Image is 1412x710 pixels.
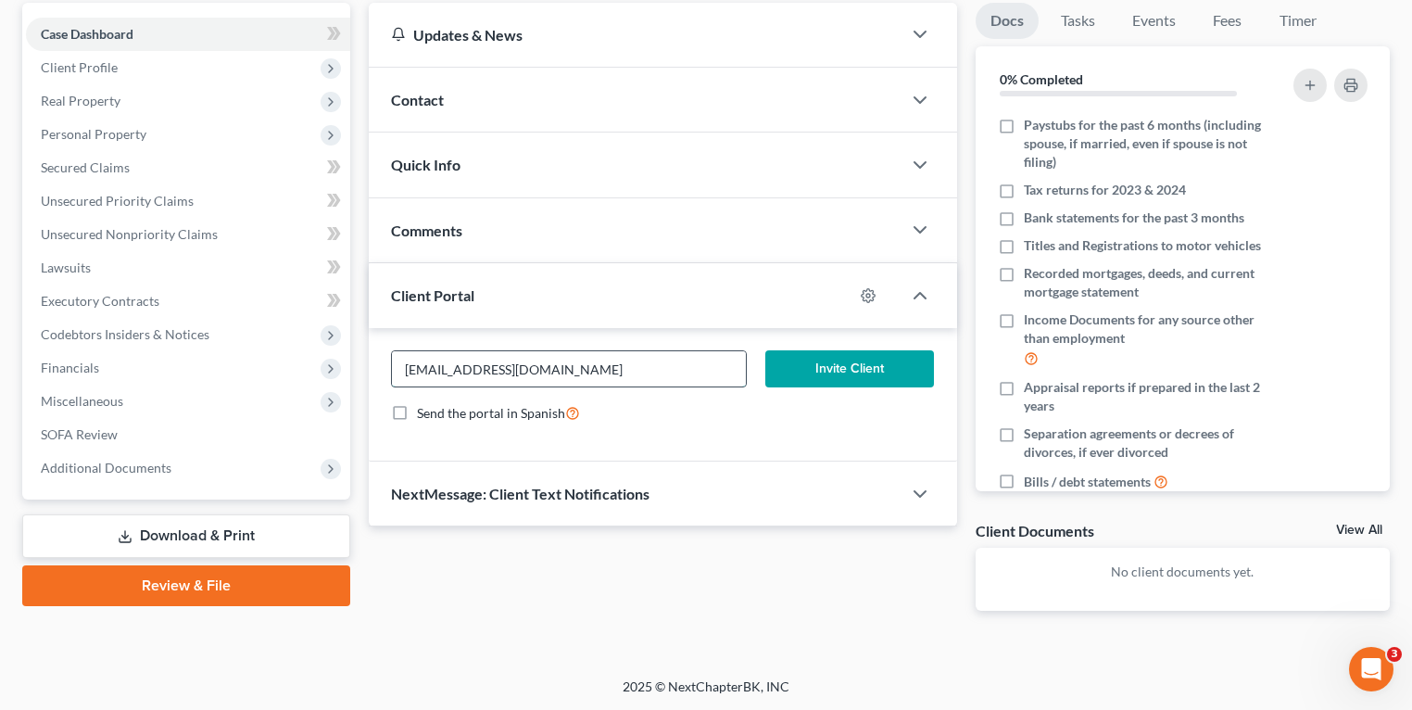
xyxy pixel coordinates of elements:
[1024,209,1244,227] span: Bank statements for the past 3 months
[41,93,120,108] span: Real Property
[41,426,118,442] span: SOFA Review
[1024,264,1271,301] span: Recorded mortgages, deeds, and current mortgage statement
[26,418,350,451] a: SOFA Review
[41,460,171,475] span: Additional Documents
[41,360,99,375] span: Financials
[976,3,1039,39] a: Docs
[391,156,460,173] span: Quick Info
[41,26,133,42] span: Case Dashboard
[765,350,934,387] button: Invite Client
[1024,473,1151,491] span: Bills / debt statements
[990,563,1376,581] p: No client documents yet.
[1000,71,1083,87] strong: 0% Completed
[1117,3,1191,39] a: Events
[41,159,130,175] span: Secured Claims
[391,286,474,304] span: Client Portal
[1265,3,1331,39] a: Timer
[41,193,194,209] span: Unsecured Priority Claims
[41,393,123,409] span: Miscellaneous
[976,521,1094,540] div: Client Documents
[26,184,350,218] a: Unsecured Priority Claims
[41,293,159,309] span: Executory Contracts
[41,59,118,75] span: Client Profile
[26,218,350,251] a: Unsecured Nonpriority Claims
[391,25,879,44] div: Updates & News
[392,351,746,387] input: Enter email
[1024,311,1271,348] span: Income Documents for any source other than employment
[391,222,462,239] span: Comments
[22,565,350,606] a: Review & File
[1024,425,1271,462] span: Separation agreements or decrees of divorces, if ever divorced
[1024,378,1271,415] span: Appraisal reports if prepared in the last 2 years
[1046,3,1110,39] a: Tasks
[1024,116,1271,171] span: Paystubs for the past 6 months (including spouse, if married, even if spouse is not filing)
[1198,3,1257,39] a: Fees
[41,326,209,342] span: Codebtors Insiders & Notices
[1024,236,1261,255] span: Titles and Registrations to motor vehicles
[22,514,350,558] a: Download & Print
[1336,524,1382,537] a: View All
[391,485,649,502] span: NextMessage: Client Text Notifications
[26,285,350,318] a: Executory Contracts
[417,405,565,421] span: Send the portal in Spanish
[1387,647,1402,662] span: 3
[1349,647,1393,691] iframe: Intercom live chat
[41,226,218,242] span: Unsecured Nonpriority Claims
[26,151,350,184] a: Secured Claims
[41,126,146,142] span: Personal Property
[26,251,350,285] a: Lawsuits
[41,260,91,275] span: Lawsuits
[1024,181,1186,199] span: Tax returns for 2023 & 2024
[391,91,444,108] span: Contact
[26,18,350,51] a: Case Dashboard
